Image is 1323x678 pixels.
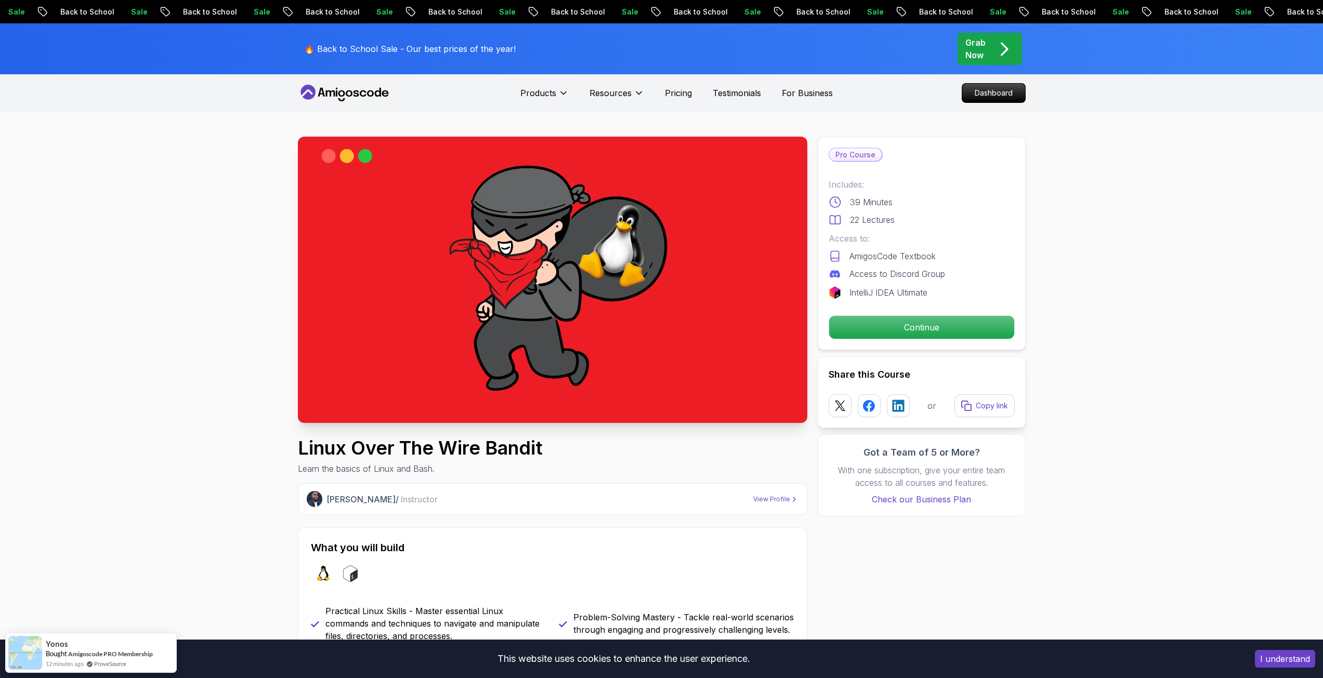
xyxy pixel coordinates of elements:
p: Sale [1076,7,1109,17]
h3: Got a Team of 5 or More? [829,445,1015,460]
p: Back to School [1005,7,1076,17]
a: For Business [782,87,833,99]
p: Grab Now [965,36,986,61]
img: linux-over-the-wire-bandit_thumbnail [298,137,807,423]
h1: Linux Over The Wire Bandit [298,437,543,458]
span: Instructor [401,494,438,504]
p: Back to School [391,7,462,17]
p: IntelliJ IDEA Ultimate [849,286,927,299]
p: Back to School [759,7,830,17]
p: Problem-Solving Mastery - Tackle real-world scenarios through engaging and progressively challeng... [573,611,794,636]
img: provesource social proof notification image [8,636,42,670]
p: Sale [585,7,618,17]
p: Pro Course [829,149,882,161]
p: Back to School [23,7,94,17]
p: Back to School [1128,7,1198,17]
p: Copy link [976,401,1008,411]
img: bash logo [342,565,359,582]
p: 🔥 Back to School Sale - Our best prices of the year! [304,43,516,55]
img: jetbrains logo [829,286,841,299]
button: Resources [590,87,644,108]
p: Sale [339,7,373,17]
p: View Profile [753,495,790,503]
p: Sale [953,7,986,17]
p: Sale [94,7,127,17]
p: Includes: [829,178,1015,191]
p: Back to School [514,7,585,17]
span: Bought [46,649,67,658]
p: Access to Discord Group [849,268,945,280]
a: Amigoscode PRO Membership [68,649,153,658]
p: Sale [830,7,863,17]
h2: What you will build [311,540,794,555]
p: Products [520,87,556,99]
p: [PERSON_NAME] / [326,493,438,506]
div: This website uses cookies to enhance the user experience. [8,647,1239,670]
p: Access to: [829,232,1015,245]
a: ProveSource [94,659,126,668]
p: 39 Minutes [850,196,893,208]
a: Pricing [665,87,692,99]
p: 22 Lectures [850,214,895,226]
a: Dashboard [962,83,1026,103]
a: Testimonials [713,87,761,99]
p: Practical Linux Skills - Master essential Linux commands and techniques to navigate and manipulat... [325,605,546,642]
p: Resources [590,87,632,99]
p: With one subscription, give your entire team access to all courses and features. [829,464,1015,489]
p: Back to School [637,7,708,17]
span: Yonos [46,640,68,648]
p: Sale [1198,7,1232,17]
p: AmigosCode Textbook [849,250,936,262]
button: Accept cookies [1255,650,1315,668]
p: Sale [708,7,741,17]
p: Dashboard [962,84,1025,102]
button: Continue [829,315,1015,339]
p: Back to School [1250,7,1321,17]
a: View Profile [753,494,798,504]
img: linux logo [315,565,332,582]
img: Abz [307,491,323,507]
p: Back to School [146,7,217,17]
h2: Share this Course [829,367,1015,382]
p: Back to School [882,7,953,17]
button: Products [520,87,569,108]
p: or [927,400,936,412]
button: Copy link [954,394,1015,417]
p: Continue [829,316,1014,339]
span: 12 minutes ago [46,659,84,668]
p: Back to School [269,7,339,17]
p: Learn the basics of Linux and Bash. [298,462,543,475]
p: Sale [217,7,250,17]
p: Sale [462,7,495,17]
a: Check our Business Plan [829,493,1015,506]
